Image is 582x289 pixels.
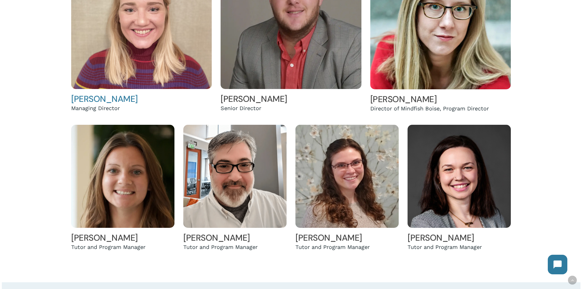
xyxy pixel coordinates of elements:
div: Director of Mindfish Boise, Program Director [370,105,511,112]
a: [PERSON_NAME] [71,232,138,243]
img: Sophia Matuszewicz [408,125,511,228]
a: [PERSON_NAME] [183,232,250,243]
div: Tutor and Program Manager [183,243,287,251]
img: Jason King [183,125,287,228]
a: [PERSON_NAME] [370,94,437,105]
img: Holly Andreassen [295,125,399,228]
a: [PERSON_NAME] [71,93,138,105]
div: Managing Director [71,105,212,112]
div: Tutor and Program Manager [408,243,511,251]
a: [PERSON_NAME] [295,232,362,243]
div: Senior Director [221,105,361,112]
a: [PERSON_NAME] [408,232,474,243]
div: Tutor and Program Manager [295,243,399,251]
iframe: Chatbot [542,249,573,280]
img: Megan McCann [71,125,174,228]
a: [PERSON_NAME] [221,93,287,105]
div: Tutor and Program Manager [71,243,174,251]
